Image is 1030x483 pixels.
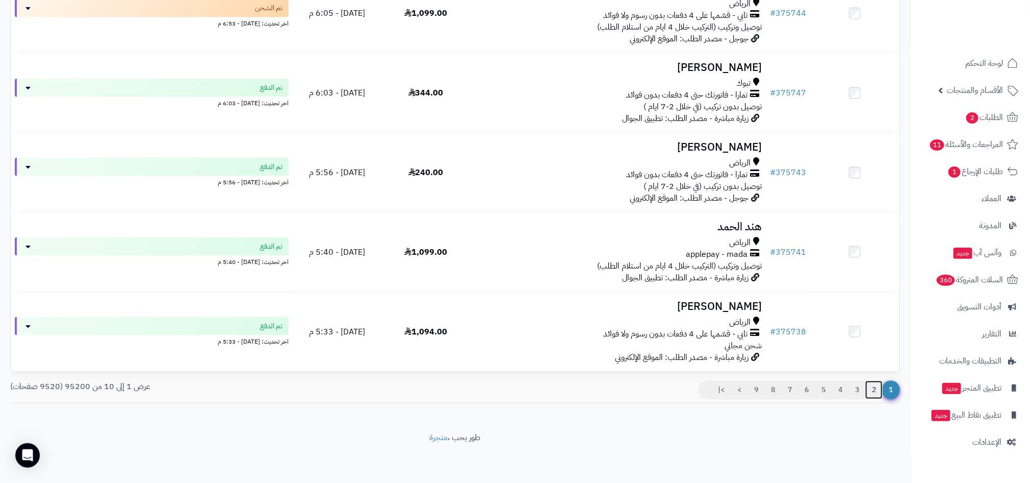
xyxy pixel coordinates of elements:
[15,97,289,108] div: اخر تحديث: [DATE] - 6:03 م
[770,7,807,19] a: #375744
[711,381,731,399] a: >|
[954,248,972,259] span: جديد
[644,180,762,192] span: توصيل بدون تركيب (في خلال 2-7 ايام )
[957,300,1001,314] span: أدوات التسويق
[309,7,365,19] span: [DATE] - 6:05 م
[770,87,807,99] a: #375747
[781,381,799,399] a: 7
[917,51,1024,76] a: لوحة التحكم
[982,327,1001,341] span: التقارير
[604,328,748,340] span: تابي - قسّمها على 4 دفعات بدون رسوم ولا فوائد
[474,62,762,74] h3: [PERSON_NAME]
[730,317,751,328] span: الرياض
[917,349,1024,373] a: التطبيقات والخدمات
[737,78,751,89] span: تبوك
[15,335,289,346] div: اخر تحديث: [DATE] - 5:33 م
[474,221,762,233] h3: هند الحمد
[948,166,961,178] span: 1
[947,83,1003,98] span: الأقسام والمنتجات
[932,410,950,421] span: جديد
[644,101,762,113] span: توصيل بدون تركيب (في خلال 2-7 ايام )
[604,10,748,21] span: تابي - قسّمها على 4 دفعات بدون رسوم ولا فوائد
[917,430,1024,454] a: الإعدادات
[630,33,749,45] span: جوجل - مصدر الطلب: الموقع الإلكتروني
[965,56,1003,70] span: لوحة التحكم
[965,110,1003,125] span: الطلبات
[255,3,282,13] span: تم الشحن
[15,176,289,187] div: اخر تحديث: [DATE] - 5:56 م
[598,21,762,33] span: توصيل وتركيب (التركيب خلال 4 ايام من استلام الطلب)
[764,381,782,399] a: 8
[770,326,776,338] span: #
[731,381,748,399] a: >
[770,246,807,258] a: #375741
[770,7,776,19] span: #
[630,192,749,204] span: جوجل - مصدر الطلب: الموقع الإلكتروني
[627,89,748,101] span: تمارا - فاتورتك حتى 4 دفعات بدون فوائد
[598,260,762,272] span: توصيل وتركيب (التركيب خلال 4 ايام من استلام الطلب)
[917,268,1024,292] a: السلات المتروكة360
[882,381,900,399] span: 1
[798,381,815,399] a: 6
[15,443,40,468] div: Open Intercom Messenger
[623,272,749,284] span: زيارة مباشرة - مصدر الطلب: تطبيق الجوال
[309,166,365,179] span: [DATE] - 5:56 م
[404,326,447,338] span: 1,094.00
[917,403,1024,427] a: تطبيق نقاط البيعجديد
[917,105,1024,130] a: الطلبات2
[770,246,776,258] span: #
[730,157,751,169] span: الرياض
[942,383,961,394] span: جديد
[260,321,282,331] span: تم الدفع
[309,326,365,338] span: [DATE] - 5:33 م
[929,137,1003,152] span: المراجعات والأسئلة
[408,166,444,179] span: 240.00
[917,295,1024,319] a: أدوات التسويق
[770,166,807,179] a: #375743
[966,112,978,124] span: 2
[615,351,749,364] span: زيارة مباشرة - مصدر الطلب: الموقع الإلكتروني
[931,408,1001,422] span: تطبيق نقاط البيع
[260,162,282,172] span: تم الدفع
[917,159,1024,184] a: طلبات الإرجاع1
[260,83,282,93] span: تم الدفع
[917,322,1024,346] a: التقارير
[309,246,365,258] span: [DATE] - 5:40 م
[982,191,1001,206] span: العملاء
[686,249,748,260] span: applepay - mada
[937,275,955,286] span: 360
[917,186,1024,211] a: العملاء
[408,87,444,99] span: 344.00
[725,340,762,352] span: شحن مجاني
[770,87,776,99] span: #
[939,354,1001,368] span: التطبيقات والخدمات
[748,381,765,399] a: 9
[623,112,749,125] span: زيارة مباشرة - مصدر الطلب: تطبيق الجوال
[474,301,762,312] h3: [PERSON_NAME]
[260,241,282,252] span: تم الدفع
[3,381,455,393] div: عرض 1 إلى 10 من 95200 (9520 صفحات)
[941,381,1001,395] span: تطبيق المتجر
[309,87,365,99] span: [DATE] - 6:03 م
[15,256,289,267] div: اخر تحديث: [DATE] - 5:40 م
[730,237,751,249] span: الرياض
[832,381,849,399] a: 4
[430,431,448,444] a: متجرة
[770,166,776,179] span: #
[815,381,832,399] a: 5
[917,132,1024,157] a: المراجعات والأسئلة11
[917,213,1024,238] a: المدونة
[936,273,1003,287] span: السلات المتروكة
[947,164,1003,179] span: طلبات الإرجاع
[952,246,1001,260] span: وآتس آب
[474,141,762,153] h3: [PERSON_NAME]
[865,381,883,399] a: 2
[627,169,748,181] span: تمارا - فاتورتك حتى 4 دفعات بدون فوائد
[961,26,1020,47] img: logo-2.png
[404,7,447,19] span: 1,099.00
[848,381,866,399] a: 3
[770,326,807,338] a: #375738
[979,219,1001,233] span: المدونة
[917,240,1024,265] a: وآتس آبجديد
[15,17,289,28] div: اخر تحديث: [DATE] - 6:53 م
